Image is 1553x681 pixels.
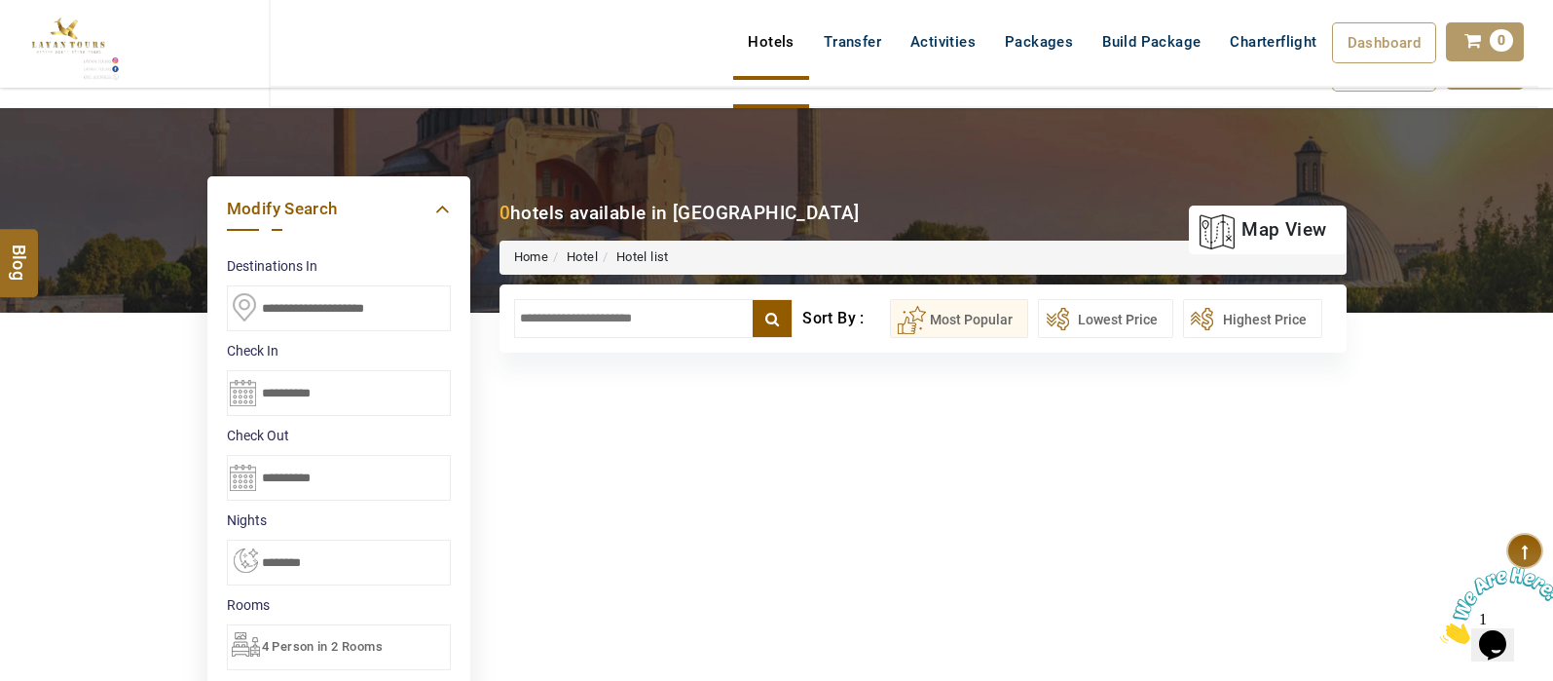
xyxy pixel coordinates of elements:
[8,8,16,24] span: 1
[1446,22,1524,61] a: 0
[567,249,598,264] a: Hotel
[8,8,129,85] img: Chat attention grabber
[733,22,808,61] a: Hotels
[262,639,384,654] span: 4 Person in 2 Rooms
[1230,33,1316,51] span: Charterflight
[227,341,451,360] label: Check In
[1348,34,1422,52] span: Dashboard
[227,511,451,530] label: nights
[15,8,121,82] img: The Royal Line Holidays
[227,196,451,222] a: Modify Search
[802,299,889,338] div: Sort By :
[7,244,32,260] span: Blog
[1432,559,1553,652] iframe: chat widget
[896,22,990,61] a: Activities
[499,202,510,224] b: 0
[598,248,669,267] li: Hotel list
[499,200,860,226] div: hotels available in [GEOGRAPHIC_DATA]
[1215,22,1331,61] a: Charterflight
[1490,29,1513,52] span: 0
[227,595,451,615] label: Rooms
[1038,299,1173,338] button: Lowest Price
[227,426,451,445] label: Check Out
[809,22,896,61] a: Transfer
[1183,299,1322,338] button: Highest Price
[514,249,549,264] a: Home
[227,256,451,276] label: Destinations In
[890,299,1028,338] button: Most Popular
[1088,22,1215,61] a: Build Package
[1199,208,1326,251] a: map view
[990,22,1088,61] a: Packages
